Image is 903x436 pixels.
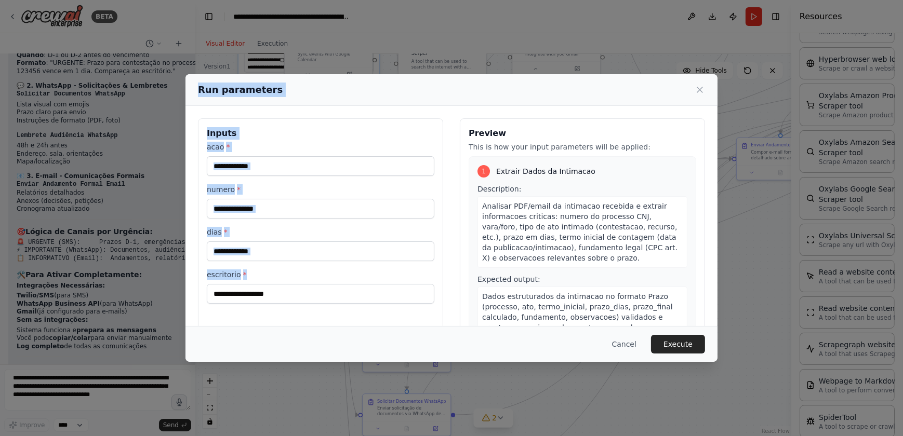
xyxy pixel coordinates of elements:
h3: Preview [469,127,696,140]
label: dias [207,227,434,237]
p: This is how your input parameters will be applied: [469,142,696,152]
label: escritorio [207,269,434,280]
span: Extrair Dados da Intimacao [496,166,595,176]
h2: Run parameters [198,83,283,97]
span: Description: [477,185,521,193]
button: Cancel [604,335,645,353]
span: Dados estruturados da intimacao no formato Prazo (processo, ato, termo_inicial, prazo_dias, prazo... [482,292,673,332]
div: 1 [477,165,490,178]
label: numero [207,184,434,195]
span: Analisar PDF/email da intimacao recebida e extrair informacoes criticas: numero do processo CNJ, ... [482,202,678,262]
h3: Inputs [207,127,434,140]
button: Execute [651,335,705,353]
label: acao [207,142,434,152]
span: Expected output: [477,275,540,283]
